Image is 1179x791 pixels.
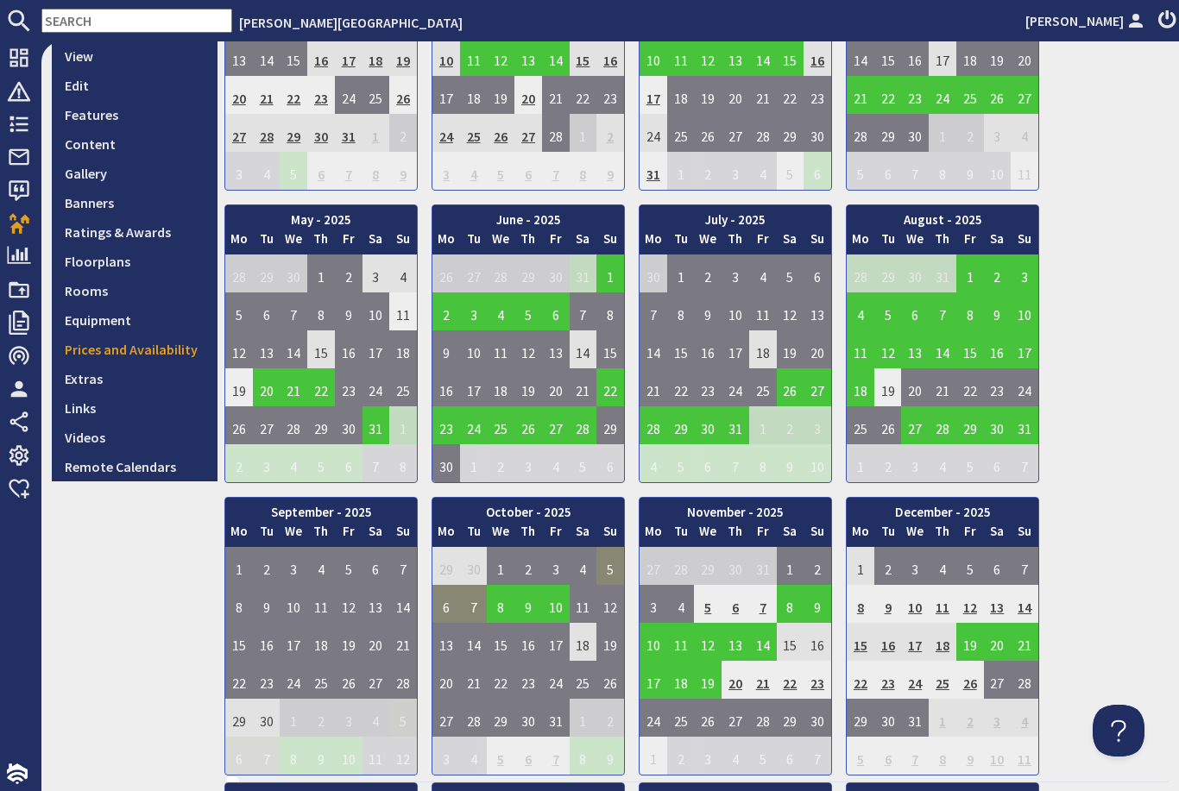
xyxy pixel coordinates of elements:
[847,406,874,444] td: 25
[514,368,542,406] td: 19
[52,335,218,364] a: Prices and Availability
[460,114,488,152] td: 25
[487,292,514,330] td: 4
[984,229,1012,254] th: Sa
[640,229,667,254] th: Mo
[432,406,460,444] td: 23
[225,406,253,444] td: 26
[722,152,749,190] td: 3
[929,114,956,152] td: 1
[542,76,570,114] td: 21
[901,76,929,114] td: 23
[52,159,218,188] a: Gallery
[307,114,335,152] td: 30
[514,38,542,76] td: 13
[52,217,218,247] a: Ratings & Awards
[804,368,831,406] td: 27
[570,229,597,254] th: Sa
[389,254,417,292] td: 4
[694,406,722,444] td: 30
[984,152,1012,190] td: 10
[225,292,253,330] td: 5
[956,368,984,406] td: 22
[694,229,722,254] th: We
[694,76,722,114] td: 19
[363,114,390,152] td: 1
[640,38,667,76] td: 10
[722,38,749,76] td: 13
[487,76,514,114] td: 19
[7,763,28,784] img: staytech_i_w-64f4e8e9ee0a9c174fd5317b4b171b261742d2d393467e5bdba4413f4f884c10.svg
[389,368,417,406] td: 25
[749,368,777,406] td: 25
[596,229,624,254] th: Su
[596,38,624,76] td: 16
[804,254,831,292] td: 6
[874,114,902,152] td: 29
[514,76,542,114] td: 20
[280,76,307,114] td: 22
[335,406,363,444] td: 30
[722,406,749,444] td: 31
[225,205,417,230] th: May - 2025
[901,229,929,254] th: We
[667,229,695,254] th: Tu
[307,368,335,406] td: 22
[694,254,722,292] td: 2
[694,368,722,406] td: 23
[52,364,218,393] a: Extras
[984,330,1012,368] td: 16
[253,292,281,330] td: 6
[749,114,777,152] td: 28
[570,114,597,152] td: 1
[847,330,874,368] td: 11
[901,368,929,406] td: 20
[1011,330,1038,368] td: 17
[570,76,597,114] td: 22
[749,330,777,368] td: 18
[253,330,281,368] td: 13
[432,330,460,368] td: 9
[432,38,460,76] td: 10
[929,38,956,76] td: 17
[874,330,902,368] td: 12
[694,38,722,76] td: 12
[335,254,363,292] td: 2
[225,254,253,292] td: 28
[984,38,1012,76] td: 19
[363,152,390,190] td: 8
[335,76,363,114] td: 24
[307,229,335,254] th: Th
[335,368,363,406] td: 23
[667,406,695,444] td: 29
[514,406,542,444] td: 26
[307,292,335,330] td: 8
[460,152,488,190] td: 4
[804,406,831,444] td: 3
[41,9,232,33] input: SEARCH
[280,330,307,368] td: 14
[307,254,335,292] td: 1
[929,229,956,254] th: Th
[389,406,417,444] td: 1
[52,41,218,71] a: View
[777,368,804,406] td: 26
[280,114,307,152] td: 29
[363,76,390,114] td: 25
[1011,76,1038,114] td: 27
[487,38,514,76] td: 12
[542,292,570,330] td: 6
[307,406,335,444] td: 29
[777,114,804,152] td: 29
[514,254,542,292] td: 29
[253,152,281,190] td: 4
[901,292,929,330] td: 6
[667,254,695,292] td: 1
[335,229,363,254] th: Fr
[52,188,218,217] a: Banners
[52,276,218,305] a: Rooms
[432,205,624,230] th: June - 2025
[253,406,281,444] td: 27
[722,292,749,330] td: 10
[253,76,281,114] td: 21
